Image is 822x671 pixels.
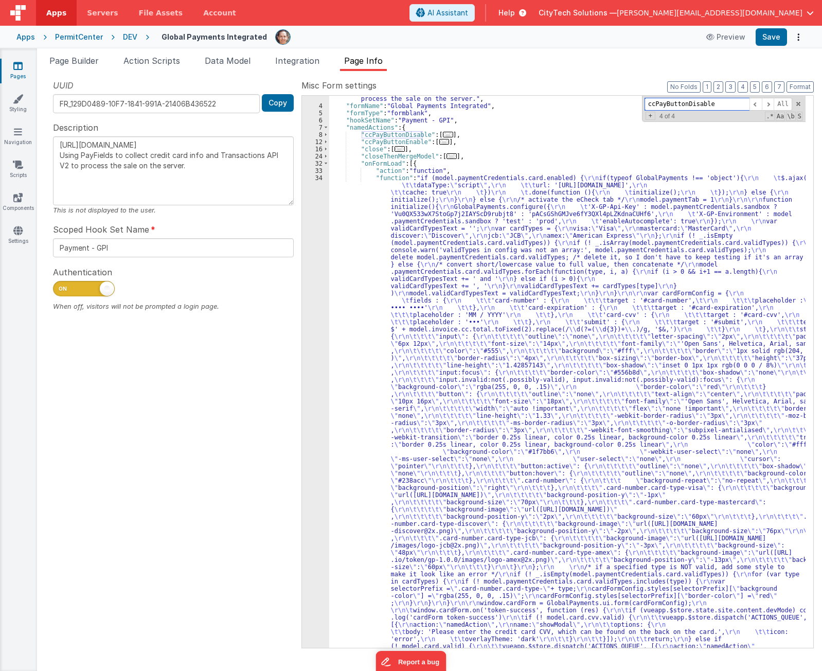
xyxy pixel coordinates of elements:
[409,4,475,22] button: AI Assistant
[302,110,329,117] div: 5
[786,112,795,121] span: Whole Word Search
[645,98,749,111] input: Search for
[762,81,772,93] button: 6
[725,81,736,93] button: 3
[275,56,319,66] span: Integration
[16,32,35,42] div: Apps
[53,205,294,215] div: This is not displayed to the user.
[276,30,290,44] img: e92780d1901cbe7d843708aaaf5fdb33
[443,132,453,137] span: ...
[750,81,760,93] button: 5
[301,79,377,92] span: Misc Form settings
[123,56,180,66] span: Action Scripts
[395,146,405,152] span: ...
[302,117,329,124] div: 6
[646,112,655,120] span: Toggel Replace mode
[302,102,329,110] div: 4
[539,8,617,18] span: CityTech Solutions —
[774,81,784,93] button: 7
[139,8,183,18] span: File Assets
[703,81,711,93] button: 1
[205,56,251,66] span: Data Model
[756,28,787,46] button: Save
[53,302,294,311] div: When off, visitors will not be prompted a login page.
[797,112,802,121] span: Search In Selection
[302,138,329,146] div: 12
[46,8,66,18] span: Apps
[302,146,329,153] div: 16
[53,121,98,134] span: Description
[439,139,450,145] span: ...
[787,81,814,93] button: Format
[776,112,785,121] span: CaseSensitive Search
[713,81,723,93] button: 2
[53,223,149,236] span: Scoped Hook Set Name
[302,131,329,138] div: 8
[498,8,515,18] span: Help
[655,113,679,120] span: 4 of 4
[302,153,329,160] div: 24
[700,29,752,45] button: Preview
[667,81,701,93] button: No Folds
[53,266,112,278] span: Authentication
[791,30,806,44] button: Options
[446,153,457,159] span: ...
[738,81,748,93] button: 4
[539,8,814,18] button: CityTech Solutions — [PERSON_NAME][EMAIL_ADDRESS][DOMAIN_NAME]
[344,56,383,66] span: Page Info
[427,8,468,18] span: AI Assistant
[302,124,329,131] div: 7
[55,32,103,42] div: PermitCenter
[49,56,99,66] span: Page Builder
[302,167,329,174] div: 33
[617,8,802,18] span: [PERSON_NAME][EMAIL_ADDRESS][DOMAIN_NAME]
[774,98,792,111] span: Alt-Enter
[765,112,774,121] span: RegExp Search
[87,8,118,18] span: Servers
[53,79,74,92] span: UUID
[123,32,137,42] div: DEV
[302,160,329,167] div: 32
[162,33,267,41] h4: Global Payments Integrated
[262,94,294,112] button: Copy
